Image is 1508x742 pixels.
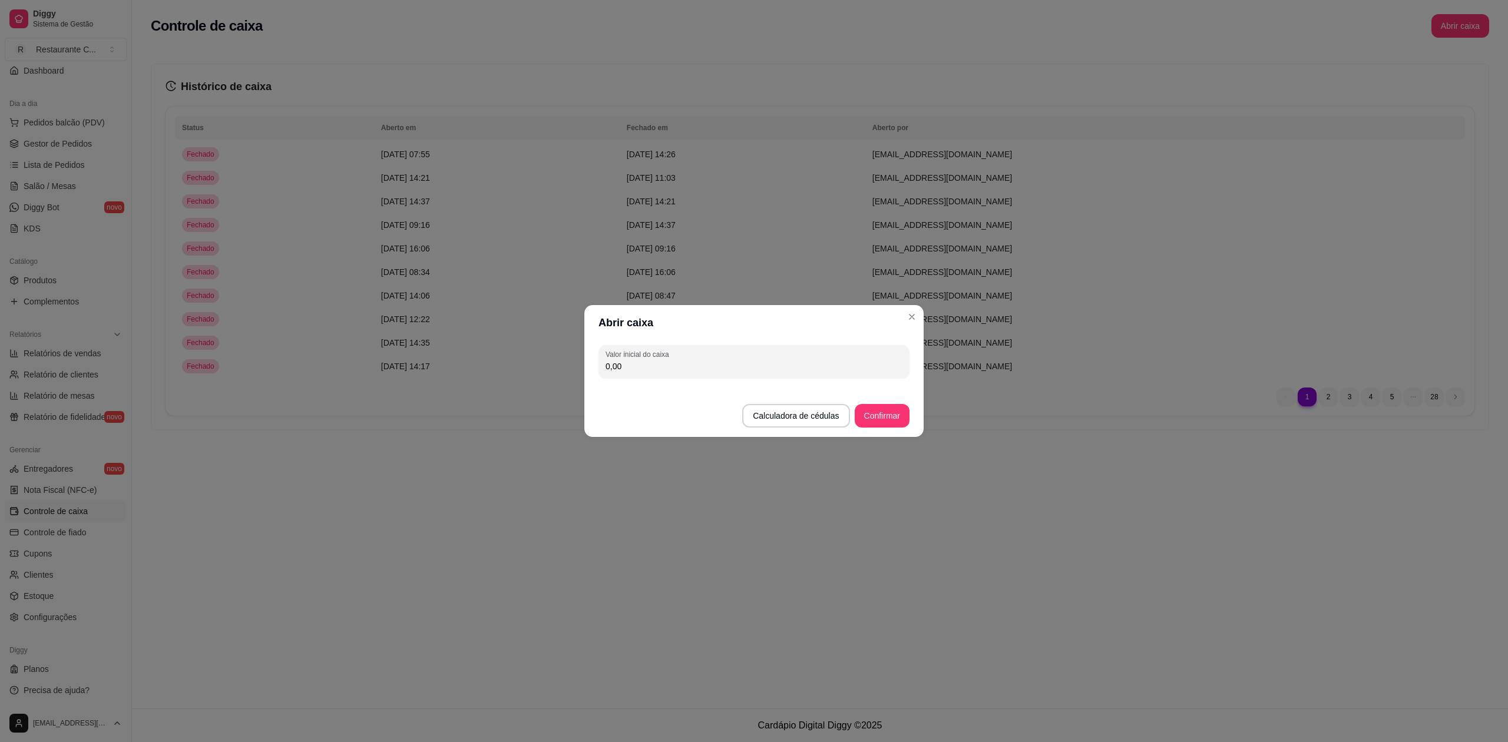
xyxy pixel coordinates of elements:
button: Confirmar [855,404,910,428]
input: Valor inicial do caixa [606,360,902,372]
header: Abrir caixa [584,305,924,340]
label: Valor inicial do caixa [606,349,673,359]
button: Close [902,307,921,326]
button: Calculadora de cédulas [742,404,849,428]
